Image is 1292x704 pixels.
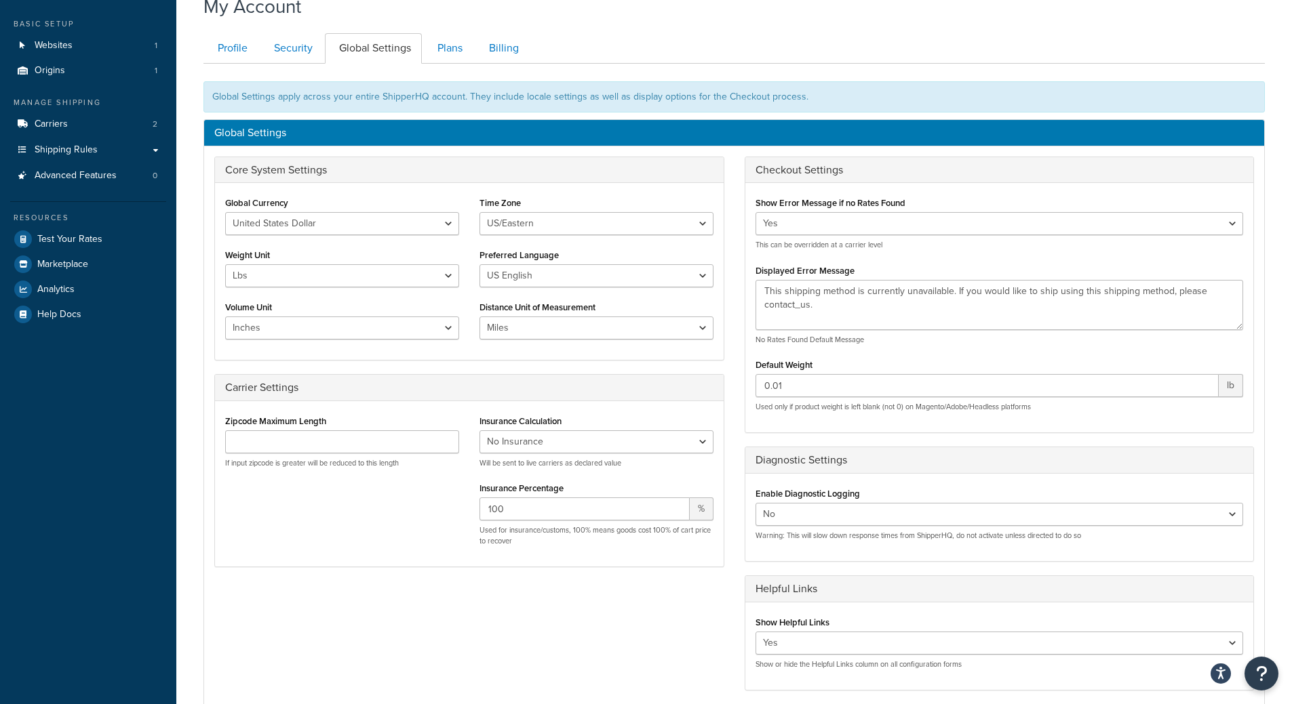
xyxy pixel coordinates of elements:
[225,302,272,312] label: Volume Unit
[475,33,530,64] a: Billing
[479,458,713,468] p: Will be sent to live carriers as declared value
[756,360,813,370] label: Default Weight
[214,127,1254,139] h3: Global Settings
[479,198,521,208] label: Time Zone
[35,40,73,51] span: Websites
[37,284,75,295] span: Analytics
[10,212,166,224] div: Resources
[10,33,166,58] li: Websites
[1245,657,1278,690] button: Open Resource Center
[225,458,459,468] p: If input zipcode is greater will be reduced to this length
[203,81,1265,112] div: Global Settings apply across your entire ShipperHQ account. They include locale settings as well ...
[35,65,65,77] span: Origins
[37,259,88,270] span: Marketplace
[10,227,166,251] a: Test Your Rates
[756,617,829,627] label: Show Helpful Links
[479,302,595,312] label: Distance Unit of Measurement
[10,58,166,83] li: Origins
[10,33,166,58] a: Websites 1
[10,277,166,302] a: Analytics
[10,97,166,108] div: Manage Shipping
[756,266,855,276] label: Displayed Error Message
[756,531,1244,541] p: Warning: This will slow down response times from ShipperHQ, do not activate unless directed to do so
[756,164,1244,176] h3: Checkout Settings
[225,416,326,426] label: Zipcode Maximum Length
[153,170,157,182] span: 0
[756,583,1244,595] h3: Helpful Links
[1219,374,1243,397] span: lb
[10,163,166,188] li: Advanced Features
[10,112,166,137] li: Carriers
[37,234,102,245] span: Test Your Rates
[423,33,473,64] a: Plans
[756,335,1244,345] p: No Rates Found Default Message
[10,252,166,276] a: Marketplace
[479,416,562,426] label: Insurance Calculation
[35,144,98,156] span: Shipping Rules
[37,309,81,320] span: Help Docs
[756,402,1244,412] p: Used only if product weight is left blank (not 0) on Magento/Adobe/Headless platforms
[10,112,166,137] a: Carriers 2
[35,119,68,130] span: Carriers
[756,659,1244,669] p: Show or hide the Helpful Links column on all configuration forms
[10,18,166,30] div: Basic Setup
[756,240,1244,250] p: This can be overridden at a carrier level
[756,454,1244,466] h3: Diagnostic Settings
[35,170,117,182] span: Advanced Features
[153,119,157,130] span: 2
[225,381,713,394] h3: Carrier Settings
[203,33,258,64] a: Profile
[479,525,713,546] p: Used for insurance/customs, 100% means goods cost 100% of cart price to recover
[10,58,166,83] a: Origins 1
[325,33,422,64] a: Global Settings
[479,483,564,493] label: Insurance Percentage
[756,489,860,499] label: Enable Diagnostic Logging
[10,163,166,188] a: Advanced Features 0
[225,198,288,208] label: Global Currency
[10,138,166,163] a: Shipping Rules
[479,250,559,260] label: Preferred Language
[225,164,713,176] h3: Core System Settings
[225,250,270,260] label: Weight Unit
[690,497,713,520] span: %
[260,33,324,64] a: Security
[10,302,166,327] a: Help Docs
[155,65,157,77] span: 1
[756,198,905,208] label: Show Error Message if no Rates Found
[155,40,157,51] span: 1
[756,280,1244,330] textarea: This shipping method is currently unavailable. If you would like to ship using this shipping meth...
